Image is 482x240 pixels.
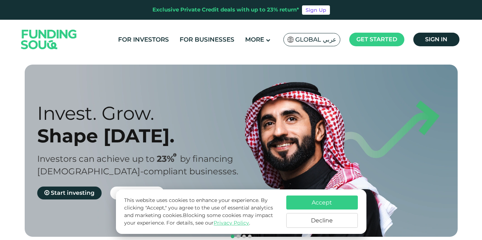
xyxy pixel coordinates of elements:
[157,154,180,164] span: 23%
[37,187,102,199] a: Start investing
[178,34,236,46] a: For Businesses
[247,234,253,239] button: navigation
[356,36,397,43] span: Get started
[286,196,358,210] button: Accept
[295,36,336,44] span: Global عربي
[425,36,447,43] span: Sign in
[14,21,84,57] img: Logo
[116,34,171,46] a: For Investors
[37,154,155,164] span: Investors can achieve up to
[241,234,247,239] button: navigation
[166,220,250,226] span: For details, see our .
[173,153,176,157] i: 23% IRR (expected) ~ 15% Net yield (expected)
[413,33,459,46] a: Sign in
[302,5,330,15] a: Sign Up
[37,102,254,124] div: Invest. Grow.
[286,213,358,228] button: Decline
[124,212,273,226] span: Blocking some cookies may impact your experience.
[235,234,241,239] button: navigation
[230,234,235,239] button: navigation
[214,220,249,226] a: Privacy Policy
[124,197,279,227] p: This website uses cookies to enhance your experience. By clicking "Accept," you agree to the use ...
[245,36,264,43] span: More
[37,124,254,147] div: Shape [DATE].
[51,189,94,196] span: Start investing
[110,187,164,199] a: Get funded
[152,6,299,14] div: Exclusive Private Credit deals with up to 23% return*
[287,37,294,43] img: SA Flag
